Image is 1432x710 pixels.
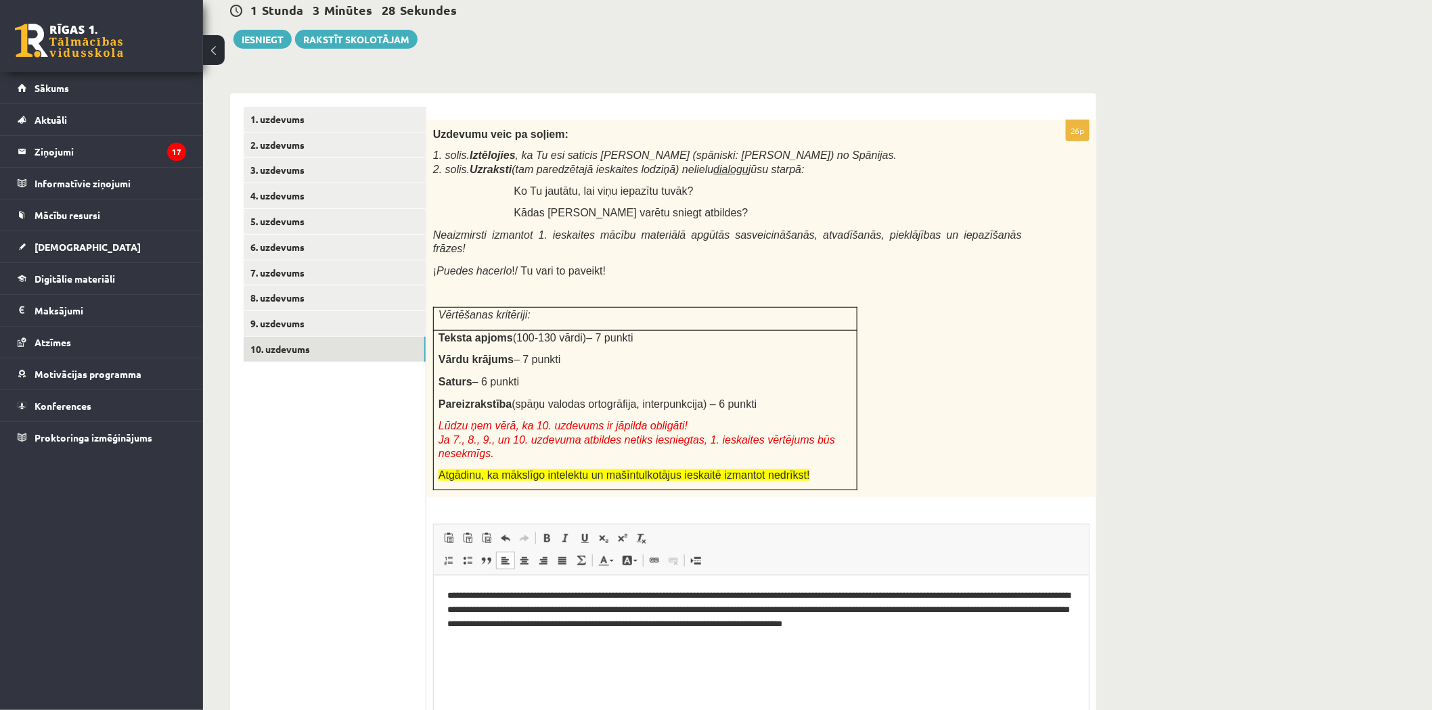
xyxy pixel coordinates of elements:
[586,332,633,344] span: – 7 punkti
[244,311,426,336] a: 9. uzdevums
[686,552,705,569] a: Insert Page Break for Printing
[477,552,496,569] a: Block Quote
[439,552,458,569] a: Insert/Remove Numbered List
[244,158,426,183] a: 3. uzdevums
[18,199,186,231] a: Mācību resursi
[537,529,556,547] a: Bold (Ctrl+B)
[18,422,186,453] a: Proktoringa izmēģinājums
[594,552,618,569] a: Text Color
[244,235,426,260] a: 6. uzdevums
[18,72,186,103] a: Sākums
[35,368,141,380] span: Motivācijas programma
[262,2,303,18] span: Stunda
[35,336,71,348] span: Atzīmes
[244,107,426,132] a: 1. uzdevums
[18,136,186,167] a: Ziņojumi17
[645,552,664,569] a: Link (Ctrl+K)
[35,82,69,94] span: Sākums
[35,209,100,221] span: Mācību resursi
[433,229,1022,255] span: Neaizmirsti izmantot 1. ieskaites mācību materiālā apgūtās sasveicināšanās, atvadīšanās, pieklājī...
[458,529,477,547] a: Paste as plain text (Ctrl+Shift+V)
[439,354,514,365] span: Vārdu krājums
[18,358,186,389] a: Motivācijas programma
[513,332,587,344] span: (100-130 vārdi)
[439,309,531,321] span: Vērtēšanas kritēriji:
[632,529,651,547] a: Remove Format
[594,529,613,547] a: Subscript
[244,285,426,310] a: 8. uzdevums
[233,30,292,49] button: Iesniegt
[572,552,591,569] a: Math
[575,529,594,547] a: Underline (Ctrl+U)
[472,376,519,387] span: – 6 punkti
[496,552,515,569] a: Align Left
[35,295,186,326] legend: Maksājumi
[439,529,458,547] a: Paste (Ctrl+V)
[35,400,91,412] span: Konferences
[244,133,426,158] a: 2. uzdevums
[15,24,123,57] a: Rīgas 1. Tālmācības vidusskola
[512,398,757,410] span: (spāņu valodas ortogrāfija, interpunkcija) – 6 punkti
[613,529,632,547] a: Superscript
[514,207,748,218] span: Kādas [PERSON_NAME] varētu sniegt atbildes?
[167,143,186,161] i: 17
[18,168,186,199] a: Informatīvie ziņojumi
[433,149,897,175] span: 1. solis. , ka Tu esi saticis [PERSON_NAME] (spāniski: [PERSON_NAME]) no Spānijas. 2. solis. (tam...
[1066,120,1090,141] p: 26p
[713,164,748,175] u: dialogu
[295,30,418,49] a: Rakstīt skolotājam
[514,185,694,197] span: Ko Tu jautātu, lai viņu iepazītu tuvāk?
[35,273,115,285] span: Digitālie materiāli
[18,231,186,262] a: [DEMOGRAPHIC_DATA]
[470,164,512,175] b: Uzraksti
[35,241,141,253] span: [DEMOGRAPHIC_DATA]
[618,552,642,569] a: Background Color
[477,529,496,547] a: Paste from Word
[496,529,515,547] a: Undo (Ctrl+Z)
[514,354,560,365] span: – 7 punkti
[244,209,426,234] a: 5. uzdevums
[18,327,186,358] a: Atzīmes
[515,529,534,547] a: Redo (Ctrl+Y)
[664,552,683,569] a: Unlink
[18,295,186,326] a: Maksājumi
[382,2,395,18] span: 28
[244,337,426,362] a: 10. uzdevums
[35,114,67,126] span: Aktuāli
[458,552,477,569] a: Insert/Remove Bulleted List
[18,390,186,421] a: Konferences
[18,263,186,294] a: Digitālie materiāli
[439,332,513,344] span: Teksta apjoms
[35,168,186,199] legend: Informatīvie ziņojumi
[439,469,810,481] span: Atgādinu, ka mākslīgo intelektu un mašīntulkotājus ieskaitē izmantot nedrīkst!
[244,183,426,208] a: 4. uzdevums
[470,149,516,161] b: Iztēlojies
[313,2,319,18] span: 3
[324,2,372,18] span: Minūtes
[515,552,534,569] a: Center
[553,552,572,569] a: Justify
[400,2,457,18] span: Sekundes
[439,376,472,387] span: Saturs
[35,431,152,444] span: Proktoringa izmēģinājums
[18,104,186,135] a: Aktuāli
[439,398,512,410] span: Pareizrakstība
[244,260,426,285] a: 7. uzdevums
[433,128,568,140] span: Uzdevumu veic pa soļiem:
[534,552,553,569] a: Align Right
[437,265,512,277] i: Puedes hacerlo
[35,136,186,167] legend: Ziņojumi
[556,529,575,547] a: Italic (Ctrl+I)
[250,2,257,18] span: 1
[433,265,606,277] span: ¡ !/ Tu vari to paveikt!
[439,420,835,459] span: Lūdzu ņem vērā, ka 10. uzdevums ir jāpilda obligāti! Ja 7., 8., 9., un 10. uzdevuma atbildes neti...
